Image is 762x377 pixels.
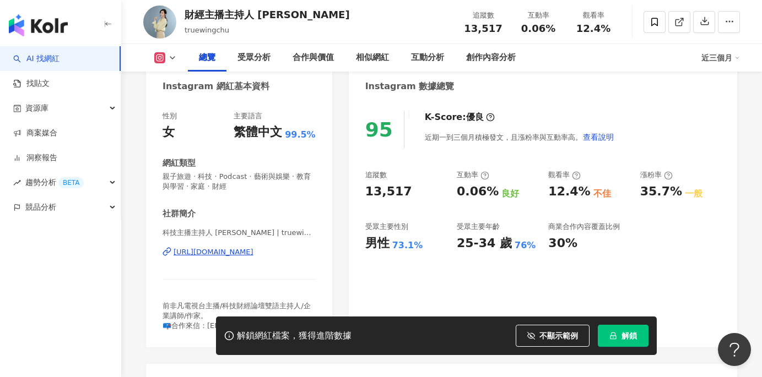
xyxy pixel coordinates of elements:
[464,23,502,34] span: 13,517
[457,222,500,232] div: 受眾主要年齡
[25,96,48,121] span: 資源庫
[462,10,504,21] div: 追蹤數
[457,235,512,252] div: 25-34 歲
[9,14,68,36] img: logo
[466,51,516,64] div: 創作內容分析
[548,235,577,252] div: 30%
[548,170,581,180] div: 觀看率
[163,228,316,238] span: 科技主播主持人 [PERSON_NAME] | truewingchu
[622,331,637,340] span: 解鎖
[285,129,316,141] span: 99.5%
[515,239,536,252] div: 76%
[143,6,176,39] img: KOL Avatar
[234,111,262,121] div: 主要語言
[13,53,60,64] a: searchAI 找網紅
[365,170,387,180] div: 追蹤數
[185,26,229,34] span: truewingchu
[237,51,271,64] div: 受眾分析
[185,8,350,21] div: 財經主播主持人 [PERSON_NAME]
[576,23,610,34] span: 12.4%
[163,172,316,192] span: 親子旅遊 · 科技 · Podcast · 藝術與娛樂 · 教育與學習 · 家庭 · 財經
[640,170,673,180] div: 漲粉率
[163,124,175,141] div: 女
[701,49,740,67] div: 近三個月
[58,177,84,188] div: BETA
[293,51,334,64] div: 合作與價值
[234,124,282,141] div: 繁體中文
[593,188,611,200] div: 不佳
[163,247,316,257] a: [URL][DOMAIN_NAME]
[583,133,614,141] span: 查看說明
[13,152,57,163] a: 洞察報告
[13,78,50,89] a: 找貼文
[163,111,177,121] div: 性別
[548,222,620,232] div: 商業合作內容覆蓋比例
[572,10,614,21] div: 觀看率
[174,247,253,257] div: [URL][DOMAIN_NAME]
[163,302,311,340] span: 前非凡電視台主播/科技財經論壇雙語主持人/企業講師/作家。 📪合作來信：[EMAIL_ADDRESS][DOMAIN_NAME]
[598,325,648,347] button: 解鎖
[521,23,555,34] span: 0.06%
[539,331,578,340] span: 不顯示範例
[237,330,352,342] div: 解鎖網紅檔案，獲得進階數據
[582,126,614,148] button: 查看說明
[163,157,196,169] div: 網紅類型
[640,183,682,200] div: 35.7%
[685,188,702,200] div: 一般
[501,188,519,200] div: 良好
[356,51,389,64] div: 相似網紅
[13,128,57,139] a: 商案媒合
[163,208,196,220] div: 社群簡介
[425,111,495,123] div: K-Score :
[425,126,614,148] div: 近期一到三個月積極發文，且漲粉率與互動率高。
[411,51,444,64] div: 互動分析
[365,222,408,232] div: 受眾主要性別
[25,170,84,195] span: 趨勢分析
[548,183,590,200] div: 12.4%
[392,239,423,252] div: 73.1%
[517,10,559,21] div: 互動率
[365,235,390,252] div: 男性
[466,111,484,123] div: 優良
[457,170,489,180] div: 互動率
[609,332,617,340] span: lock
[516,325,590,347] button: 不顯示範例
[25,195,56,220] span: 競品分析
[199,51,215,64] div: 總覽
[13,179,21,187] span: rise
[457,183,499,200] div: 0.06%
[365,183,412,200] div: 13,517
[365,80,455,92] div: Instagram 數據總覽
[163,80,269,92] div: Instagram 網紅基本資料
[365,118,393,141] div: 95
